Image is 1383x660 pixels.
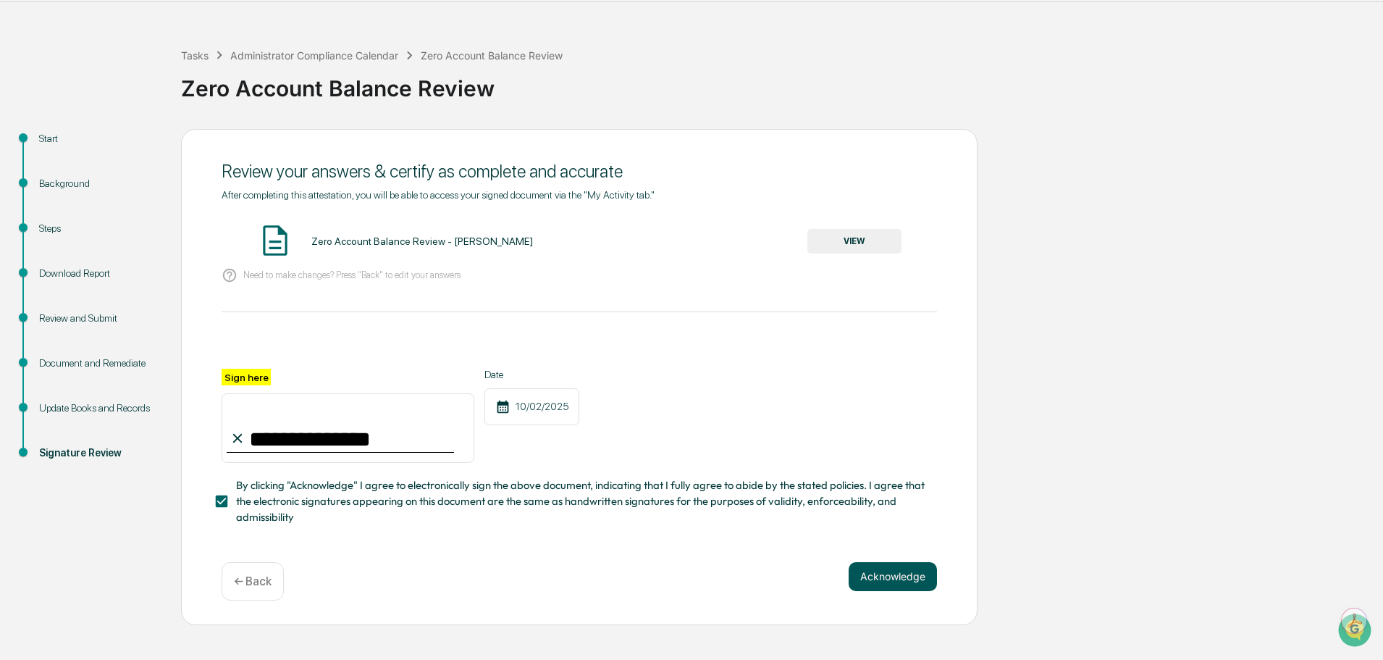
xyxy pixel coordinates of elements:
button: VIEW [807,229,901,254]
div: 10/02/2025 [484,388,579,425]
div: Update Books and Records [39,401,158,416]
img: 1746055101610-c473b297-6a78-478c-a979-82029cc54cd1 [14,111,41,137]
a: 🔎Data Lookup [9,204,97,230]
p: How can we help? [14,30,264,54]
div: Administrator Compliance Calendar [230,49,398,62]
div: 🖐️ [14,184,26,196]
div: We're available if you need us! [49,125,183,137]
a: 🗄️Attestations [99,177,185,203]
div: Steps [39,221,158,236]
p: ← Back [234,575,272,588]
button: Start new chat [246,115,264,133]
div: 🔎 [14,212,26,223]
span: Preclearance [29,183,93,197]
div: Zero Account Balance Review [181,64,1376,101]
div: Start new chat [49,111,237,125]
span: Pylon [144,246,175,256]
span: Data Lookup [29,210,91,225]
div: Review your answers & certify as complete and accurate [222,161,937,182]
div: Tasks [181,49,209,62]
span: By clicking "Acknowledge" I agree to electronically sign the above document, indicating that I fu... [236,477,925,526]
label: Sign here [222,369,271,385]
div: Signature Review [39,446,158,461]
a: 🖐️Preclearance [9,177,99,203]
div: Start [39,131,158,146]
div: Download Report [39,266,158,281]
div: 🗄️ [105,184,117,196]
div: Background [39,176,158,191]
div: Zero Account Balance Review [421,49,563,62]
label: Date [484,369,579,380]
img: Document Icon [257,222,293,259]
div: Review and Submit [39,311,158,326]
iframe: Open customer support [1337,612,1376,651]
p: Need to make changes? Press "Back" to edit your answers [243,270,461,280]
a: Powered byPylon [102,245,175,256]
div: Document and Remediate [39,356,158,371]
button: Acknowledge [849,562,937,591]
span: Attestations [119,183,180,197]
span: After completing this attestation, you will be able to access your signed document via the "My Ac... [222,189,655,201]
div: Zero Account Balance Review - [PERSON_NAME] [311,235,533,247]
